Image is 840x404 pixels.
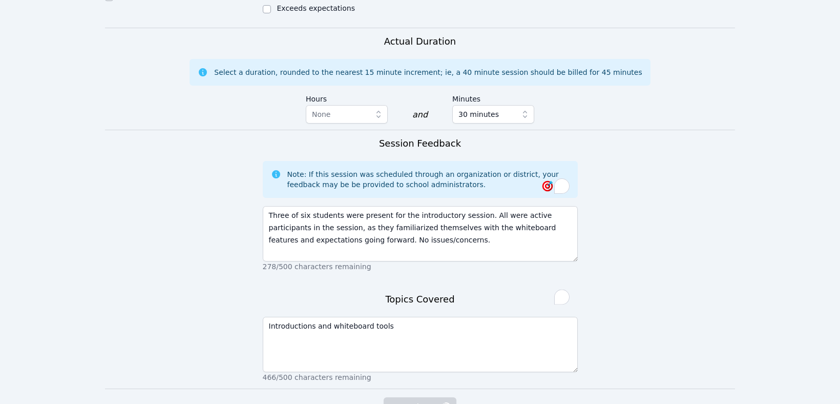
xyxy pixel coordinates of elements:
p: 466/500 characters remaining [263,372,578,382]
h3: Topics Covered [385,292,454,307]
span: None [312,110,331,118]
textarea: To enrich screen reader interactions, please activate Accessibility in Grammarly extension settings [263,317,578,372]
h3: Session Feedback [379,136,461,151]
label: Minutes [452,90,534,105]
p: 278/500 characters remaining [263,261,578,272]
span: 30 minutes [458,108,499,120]
div: and [412,109,428,121]
div: Note: If this session was scheduled through an organization or district, your feedback may be be ... [287,169,570,190]
button: None [306,105,388,124]
textarea: To enrich screen reader interactions, please activate Accessibility in Grammarly extension settings [263,206,578,261]
label: Hours [306,90,388,105]
div: Select a duration, rounded to the nearest 15 minute increment; ie, a 40 minute session should be ... [214,67,642,77]
h3: Actual Duration [384,34,456,49]
label: Exceeds expectations [277,4,355,12]
button: 30 minutes [452,105,534,124]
